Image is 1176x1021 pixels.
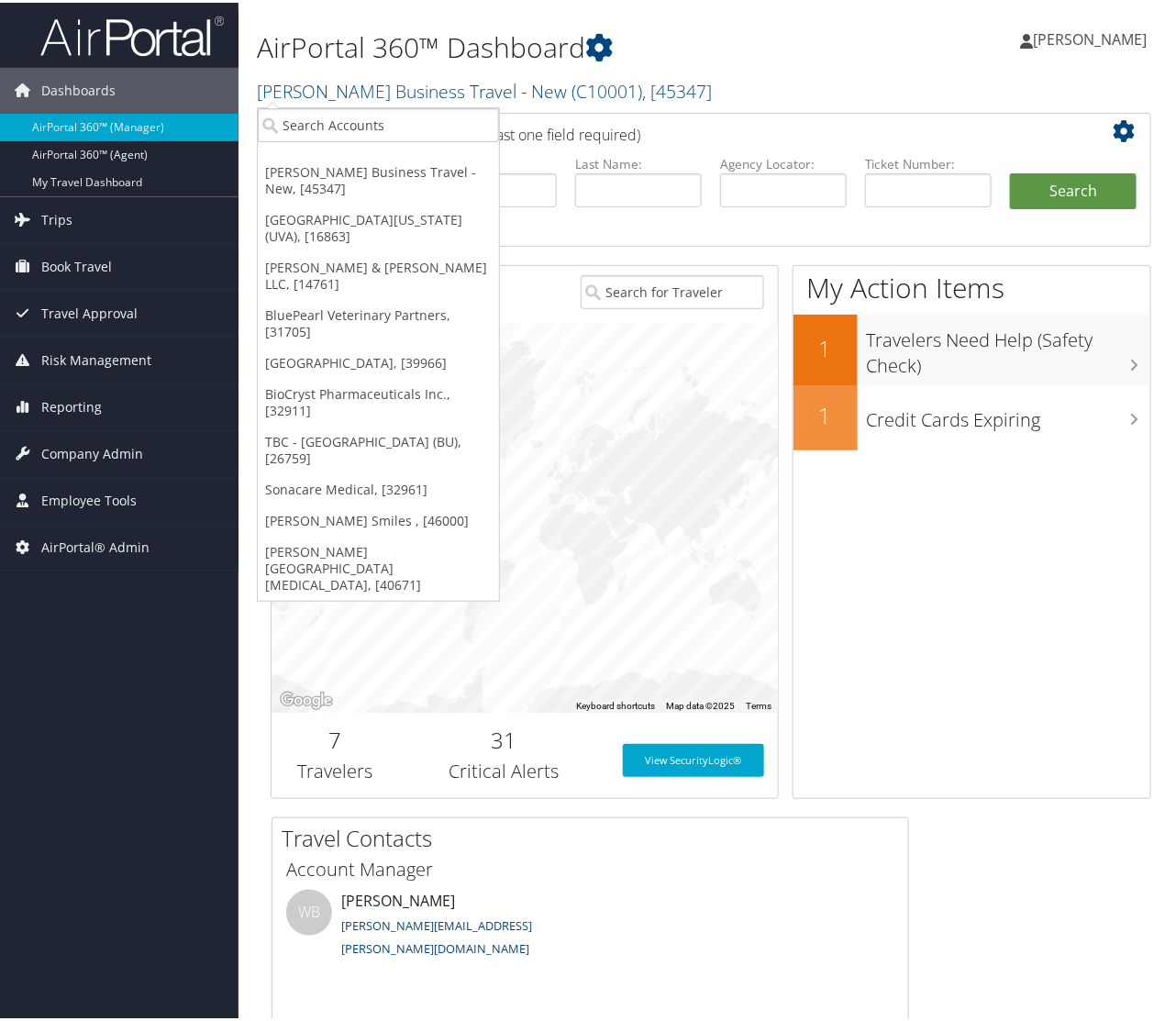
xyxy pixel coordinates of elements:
span: Company Admin [41,428,143,474]
button: Keyboard shortcuts [577,697,656,710]
h2: 1 [793,330,858,361]
img: Google [276,686,337,710]
span: Dashboards [41,65,116,111]
a: [PERSON_NAME] Smiles , [46000] [258,503,499,534]
a: 1Credit Cards Expiring [793,383,1150,448]
a: Sonacare Medical, [32961] [258,472,499,503]
h3: Credit Cards Expiring [867,395,1150,430]
span: Map data ©2025 [667,698,736,708]
a: [GEOGRAPHIC_DATA], [39966] [258,345,499,376]
h3: Travelers Need Help (Safety Check) [867,316,1150,376]
input: Search for Traveler [581,272,764,306]
h2: 31 [412,722,595,753]
a: Terms (opens in new tab) [747,698,772,708]
h2: 7 [285,722,384,753]
span: Employee Tools [41,475,137,521]
h1: My Action Items [793,266,1150,305]
h3: Account Manager [286,854,894,880]
span: (at least one field required) [465,122,640,142]
label: Last Name: [575,152,702,171]
a: [PERSON_NAME][EMAIL_ADDRESS][PERSON_NAME][DOMAIN_NAME] [341,915,532,955]
span: Risk Management [41,335,151,381]
h2: 1 [793,397,858,428]
a: View SecurityLogic® [623,741,764,774]
img: airportal-logo.png [40,12,224,55]
span: Book Travel [41,241,112,287]
span: [PERSON_NAME] [1033,27,1147,47]
a: 1Travelers Need Help (Safety Check) [793,312,1150,383]
h3: Critical Alerts [412,756,595,782]
a: Open this area in Google Maps (opens a new window) [276,686,337,710]
h1: AirPortal 360™ Dashboard [257,26,862,64]
span: ( C10001 ) [571,76,642,101]
span: Reporting [41,382,102,427]
li: [PERSON_NAME] [277,887,591,976]
span: Travel Approval [41,288,138,334]
a: TBC - [GEOGRAPHIC_DATA] (BU), [26759] [258,424,499,472]
span: , [ 45347 ] [642,76,712,101]
label: Agency Locator: [720,152,847,171]
a: [PERSON_NAME] [1020,9,1165,64]
input: Search Accounts [258,105,499,139]
label: Ticket Number: [865,152,992,171]
a: [PERSON_NAME][GEOGRAPHIC_DATA][MEDICAL_DATA], [40671] [258,534,499,598]
a: [PERSON_NAME] Business Travel - New [257,76,712,101]
span: AirPortal® Admin [41,522,150,568]
button: Search [1010,171,1137,207]
a: BioCryst Pharmaceuticals Inc., [32911] [258,376,499,424]
a: [GEOGRAPHIC_DATA][US_STATE] (UVA), [16863] [258,202,499,250]
h3: Travelers [285,756,384,782]
a: BluePearl Veterinary Partners, [31705] [258,297,499,345]
h2: Travel Contacts [282,820,908,851]
span: Trips [41,194,72,240]
a: [PERSON_NAME] & [PERSON_NAME] LLC, [14761] [258,250,499,297]
a: [PERSON_NAME] Business Travel - New, [45347] [258,154,499,202]
h2: Airtinerary Lookup [285,114,1063,145]
div: WB [286,887,332,933]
